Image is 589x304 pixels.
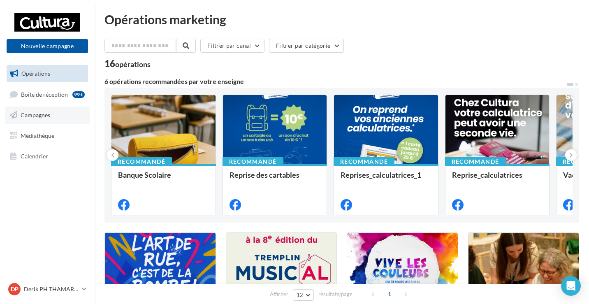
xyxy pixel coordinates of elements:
[5,107,90,124] a: Campagnes
[115,60,151,68] div: opérations
[5,148,90,165] a: Calendrier
[200,39,264,53] button: Filtrer par canal
[297,292,304,298] span: 12
[11,285,19,293] span: DP
[104,59,151,68] div: 16
[21,70,50,77] span: Opérations
[24,285,79,293] p: Derik PH THAMARET
[7,39,88,53] button: Nouvelle campagne
[104,78,566,85] div: 6 opérations recommandées par votre enseigne
[21,132,54,139] span: Médiathèque
[270,290,288,298] span: Afficher
[269,39,344,53] button: Filtrer par catégorie
[334,157,394,166] div: Recommandé
[5,65,90,82] a: Opérations
[341,170,421,179] span: Reprises_calculatrices_1
[445,157,506,166] div: Recommandé
[561,276,581,296] div: Open Intercom Messenger
[104,13,579,26] div: Opérations marketing
[5,127,90,144] a: Médiathèque
[293,289,314,301] button: 12
[118,170,171,179] span: Banque Scolaire
[111,157,172,166] div: Recommandé
[223,157,283,166] div: Recommandé
[21,152,48,159] span: Calendrier
[318,290,352,298] span: résultats/page
[7,281,88,297] a: DP Derik PH THAMARET
[21,91,68,97] span: Boîte de réception
[452,170,522,179] span: Reprise_calculatrices
[21,111,50,118] span: Campagnes
[383,288,396,301] span: 1
[5,86,90,103] a: Boîte de réception99+
[230,170,299,179] span: Reprise des cartables
[72,91,85,98] div: 99+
